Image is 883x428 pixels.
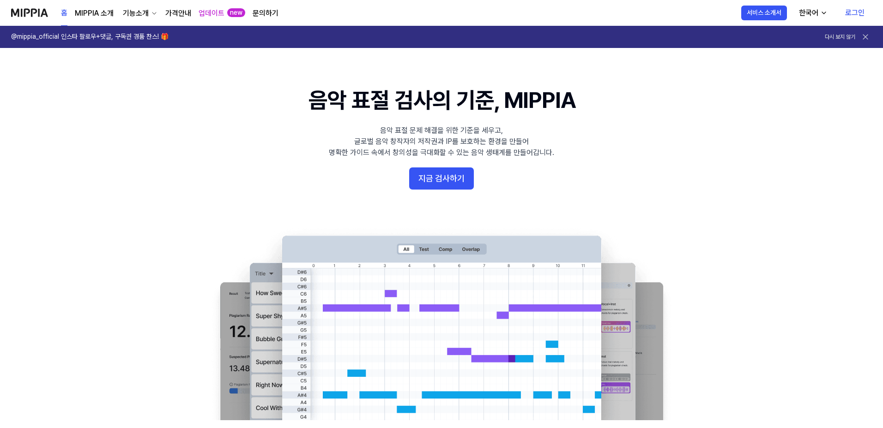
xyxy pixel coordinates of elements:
a: 가격안내 [165,8,191,19]
button: 기능소개 [121,8,158,19]
a: 홈 [61,0,67,26]
a: MIPPIA 소개 [75,8,114,19]
img: main Image [201,226,682,420]
h1: @mippia_official 인스타 팔로우+댓글, 구독권 경품 찬스! 🎁 [11,32,169,42]
a: 문의하기 [253,8,278,19]
button: 다시 보지 않기 [825,33,855,41]
div: 한국어 [797,7,820,18]
div: 음악 표절 문제 해결을 위한 기준을 세우고, 글로벌 음악 창작자의 저작권과 IP를 보호하는 환경을 만들어 명확한 가이드 속에서 창의성을 극대화할 수 있는 음악 생태계를 만들어... [329,125,554,158]
button: 한국어 [792,4,833,22]
div: 기능소개 [121,8,151,19]
button: 서비스 소개서 [741,6,787,20]
h1: 음악 표절 검사의 기준, MIPPIA [308,85,575,116]
a: 업데이트 [199,8,224,19]
div: new [227,8,245,18]
button: 지금 검사하기 [409,167,474,190]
